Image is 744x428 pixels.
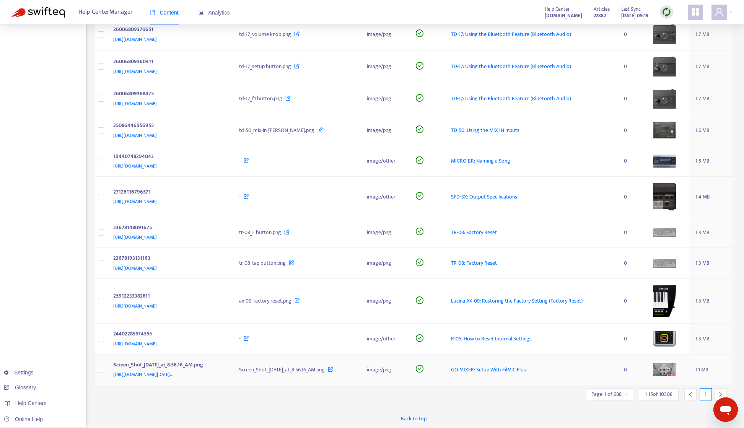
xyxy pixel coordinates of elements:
span: Content [150,10,179,16]
span: Help Center [545,5,570,13]
img: Swifteq [11,7,65,18]
span: tr-08_2 button.png [239,228,281,237]
span: TD-17: Using the Bluetooth Feature (Bluetooth Audio) [451,62,571,71]
span: Screen_Shot_[DATE]_at_8.56.16_AM.png [239,365,325,374]
a: Settings [4,369,34,376]
img: sync.dc5367851b00ba804db3.png [662,7,671,17]
div: 23678193131163 [113,254,224,264]
td: image/png [361,279,410,324]
div: 23678148091675 [113,223,224,233]
img: media-preview [653,183,676,210]
div: 1.7 MB [695,30,726,39]
img: media-preview [653,228,676,237]
span: [URL][DOMAIN_NAME] [113,233,157,241]
div: 1 [700,388,712,400]
div: 0 [624,297,641,305]
span: [URL][DOMAIN_NAME][DATE].. [113,371,172,378]
img: media-preview [653,259,676,268]
span: area-chart [199,10,204,15]
span: appstore [691,7,700,16]
div: 1.1 MB [695,366,726,374]
div: 1.3 MB [695,259,726,267]
span: td-50_mix-in-[PERSON_NAME].png [239,126,314,135]
span: check-circle [416,334,423,342]
div: 27126116796571 [113,188,224,198]
span: R-05: How to Reset Internal Settings [451,334,532,343]
span: TD-17: Using the Bluetooth Feature (Bluetooth Audio) [451,30,571,39]
a: Glossary [4,384,36,391]
td: image/png [361,217,410,248]
span: Last Sync [621,5,641,13]
td: image/png [361,115,410,146]
span: tr-08_tap button.png [239,259,286,267]
td: image/png [361,355,410,386]
div: 24402285574555 [113,330,224,340]
div: 0 [624,94,641,103]
span: check-circle [416,94,423,102]
div: 1.3 MB [695,335,726,343]
div: 1.6 MB [695,126,726,135]
td: image/other [361,324,410,355]
span: [URL][DOMAIN_NAME] [113,36,157,43]
div: 0 [624,62,641,71]
div: 26006809370651 [113,25,224,35]
span: check-circle [416,29,423,37]
div: Screen_Shot_[DATE]_at_8.56.16_AM.png [113,361,224,371]
div: 0 [624,259,641,267]
span: 1 - 15 of 10308 [645,390,672,398]
span: td-17_volume knob.png [239,30,291,39]
span: ax-09_factory reset.png [239,296,291,305]
span: check-circle [416,228,423,235]
img: media-preview [653,285,676,317]
span: TD-50: Using the MIX IN Inputs [451,126,519,135]
span: [URL][DOMAIN_NAME] [113,162,157,170]
div: 1.7 MB [695,94,726,103]
img: media-preview [653,24,676,44]
img: media-preview [653,154,676,168]
span: [URL][DOMAIN_NAME] [113,100,157,107]
span: Back to top [401,415,427,423]
span: right [718,392,723,397]
span: [URL][DOMAIN_NAME] [113,302,157,310]
span: [URL][DOMAIN_NAME] [113,198,157,205]
div: 0 [624,126,641,135]
img: media-preview [653,57,676,76]
span: GO:MIXER: Setup With FilMiC Plus [451,365,526,374]
td: image/other [361,177,410,217]
div: 0 [624,366,641,374]
a: Online Help [4,416,43,422]
span: check-circle [416,192,423,200]
span: Analytics [199,10,230,16]
span: check-circle [416,156,423,164]
td: image/png [361,50,410,83]
div: 0 [624,193,641,201]
span: TR-08: Factory Reset [451,259,497,267]
strong: [DATE] 09:19 [621,11,648,20]
div: 1.3 MB [695,297,726,305]
span: TD-17: Using the Bluetooth Feature (Bluetooth Audio) [451,94,571,103]
span: MICRO BR: Naming a Song [451,156,510,165]
span: - [239,192,241,201]
span: check-circle [416,259,423,266]
div: 1.4 MB [695,193,726,201]
span: left [688,392,693,397]
div: 1.3 MB [695,228,726,237]
td: image/other [361,146,410,177]
span: book [150,10,155,15]
div: 1.7 MB [695,62,726,71]
span: td-17_f1 button.png [239,94,282,103]
div: 0 [624,30,641,39]
strong: 22882 [594,11,606,20]
span: SPD-SX: Output Specifications [451,192,517,201]
img: media-preview [653,122,676,139]
span: user [715,7,724,16]
span: [URL][DOMAIN_NAME] [113,132,157,139]
span: - [239,156,241,165]
span: td-17_setup button.png [239,62,291,71]
img: media-preview [653,331,676,347]
span: [URL][DOMAIN_NAME] [113,340,157,348]
span: TR-08: Factory Reset [451,228,497,237]
span: Help Center Manager [78,5,133,20]
div: 1.5 MB [695,157,726,165]
td: image/png [361,18,410,50]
